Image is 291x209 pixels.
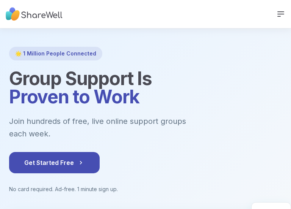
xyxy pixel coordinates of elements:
span: Get Started Free [24,158,84,167]
button: Get Started Free [9,152,100,173]
img: ShareWell Nav Logo [6,4,63,25]
p: No card required. Ad-free. 1 minute sign up. [9,185,282,193]
p: Join hundreds of free, live online support groups each week. [9,115,227,140]
span: Proven to Work [9,85,139,108]
div: 🌟 1 Million People Connected [9,47,102,60]
h1: Group Support Is [9,70,282,106]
